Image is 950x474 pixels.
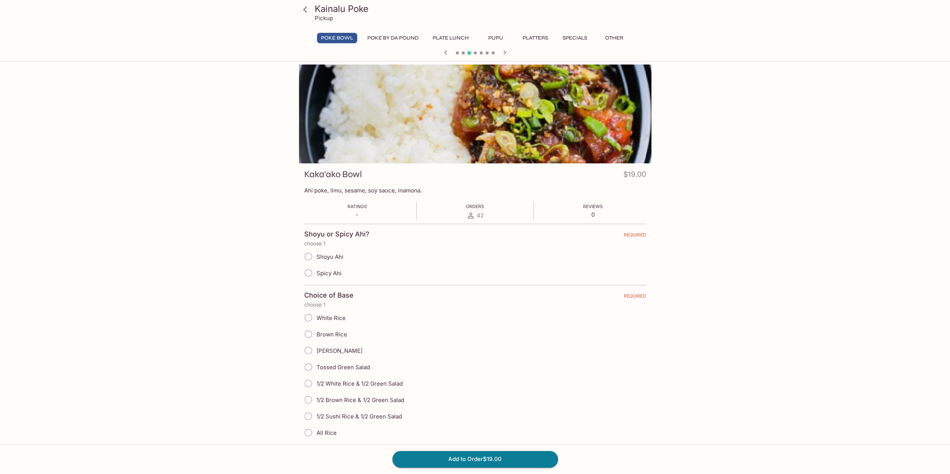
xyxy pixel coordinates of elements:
span: Reviews [583,204,603,209]
p: choose 1 [304,302,646,308]
span: Tossed Green Salad [317,364,370,371]
button: Specials [558,33,592,43]
span: 42 [477,212,484,219]
span: 1/2 White Rice & 1/2 Green Salad [317,380,403,387]
span: [PERSON_NAME] [317,347,362,354]
button: Add to Order$19.00 [392,451,558,467]
p: Ahi poke, limu, sesame, soy sauce, inamona. [304,187,646,194]
span: White Rice [317,314,346,321]
h4: Choice of Base [304,291,353,299]
span: Shoyu Ahi [317,253,343,260]
span: 1/2 Brown Rice & 1/2 Green Salad [317,396,404,404]
button: Other [598,33,631,43]
h3: Kaka'ako Bowl [304,169,362,180]
h3: Kainalu Poke [315,3,648,15]
span: REQUIRED [624,232,646,241]
p: 0 [583,211,603,218]
p: Pickup [315,15,333,22]
span: Orders [466,204,484,209]
button: Pupu [479,33,513,43]
button: Plate Lunch [429,33,473,43]
div: Kaka'ako Bowl [299,65,651,163]
p: - [348,211,367,218]
span: Spicy Ahi [317,270,342,277]
h4: Shoyu or Spicy Ahi? [304,230,370,238]
button: Poke Bowl [317,33,357,43]
button: Platters [518,33,552,43]
span: Ratings [348,204,367,209]
span: All Rice [317,429,337,436]
h4: $19.00 [623,169,646,183]
span: Brown Rice [317,331,347,338]
span: 1/2 Sushi Rice & 1/2 Green Salad [317,413,402,420]
p: choose 1 [304,241,646,247]
span: REQUIRED [624,293,646,302]
button: Poke By Da Pound [363,33,423,43]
